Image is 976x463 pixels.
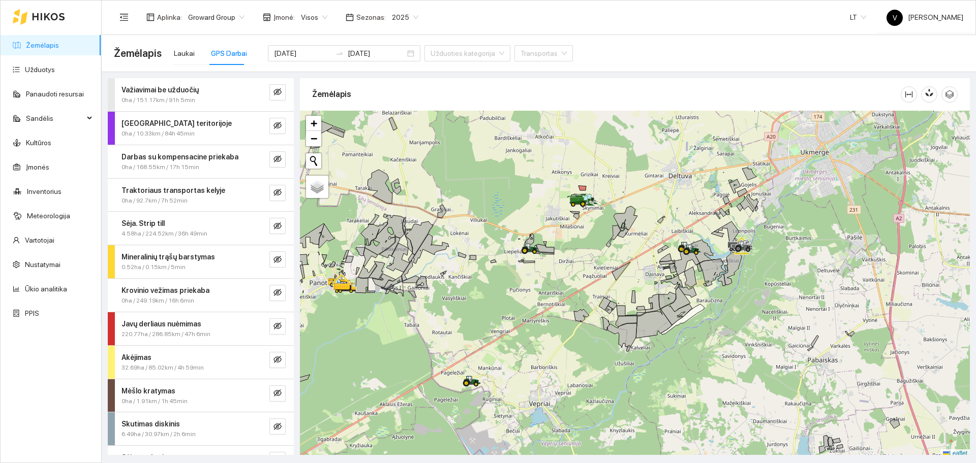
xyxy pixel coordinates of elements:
[269,218,286,234] button: eye-invisible
[306,153,321,169] button: Initiate a new search
[269,352,286,368] button: eye-invisible
[273,322,282,332] span: eye-invisible
[121,196,188,206] span: 0ha / 92.7km / 7h 52min
[273,422,282,432] span: eye-invisible
[121,387,175,395] strong: Mėšlo kratymas
[273,288,282,298] span: eye-invisible
[312,80,901,109] div: Žemėlapis
[273,12,295,23] span: Įmonė :
[269,251,286,268] button: eye-invisible
[893,10,897,26] span: V
[306,116,321,131] a: Zoom in
[25,260,60,269] a: Nustatymai
[25,285,67,293] a: Ūkio analitika
[273,155,282,164] span: eye-invisible
[121,453,174,461] strong: Sėja su skutimu
[269,118,286,134] button: eye-invisible
[114,7,134,27] button: menu-fold
[121,95,195,105] span: 0ha / 151.17km / 91h 5min
[108,245,294,278] div: Mineralinių trąšų barstymas0.52ha / 0.15km / 5mineye-invisible
[114,45,162,61] span: Žemėlapis
[901,86,917,103] button: column-width
[157,12,182,23] span: Aplinka :
[335,49,344,57] span: swap-right
[121,286,209,294] strong: Krovinio vežimas priekaba
[269,385,286,402] button: eye-invisible
[335,49,344,57] span: to
[269,151,286,168] button: eye-invisible
[108,145,294,178] div: Darbas su kompensacine priekaba0ha / 168.55km / 17h 15mineye-invisible
[311,132,317,145] span: −
[108,112,294,145] div: [GEOGRAPHIC_DATA] teritorijoje0ha / 10.33km / 84h 45mineye-invisible
[901,90,917,98] span: column-width
[346,13,354,21] span: calendar
[108,346,294,379] div: Akėjimas32.69ha / 85.02km / 4h 59mineye-invisible
[306,176,328,198] a: Layers
[269,418,286,435] button: eye-invisible
[121,129,195,139] span: 0ha / 10.33km / 84h 45min
[273,88,282,97] span: eye-invisible
[25,236,54,244] a: Vartotojai
[119,13,129,22] span: menu-fold
[943,450,967,457] a: Leaflet
[273,121,282,131] span: eye-invisible
[108,412,294,445] div: Skutimas diskinis6.49ha / 30.97km / 2h 6mineye-invisible
[121,253,215,261] strong: Mineralinių trąšų barstymas
[121,153,238,161] strong: Darbas su kompensacine priekaba
[174,48,195,59] div: Laukai
[121,229,207,239] span: 4.58ha / 224.52km / 36h 49min
[269,84,286,101] button: eye-invisible
[25,309,39,317] a: PPIS
[121,320,201,328] strong: Javų derliaus nuėmimas
[108,312,294,345] div: Javų derliaus nuėmimas220.77ha / 286.85km / 47h 6mineye-invisible
[25,65,55,74] a: Užduotys
[121,119,232,127] strong: [GEOGRAPHIC_DATA] teritorijoje
[27,212,70,220] a: Meteorologija
[301,10,327,25] span: Visos
[27,187,62,195] a: Inventorius
[108,78,294,111] div: Važiavimai be užduočių0ha / 151.17km / 91h 5mineye-invisible
[356,12,386,23] span: Sezonas :
[263,13,271,21] span: shop
[121,429,196,439] span: 6.49ha / 30.97km / 2h 6min
[273,222,282,231] span: eye-invisible
[121,329,210,339] span: 220.77ha / 286.85km / 47h 6min
[211,48,247,59] div: GPS Darbai
[121,353,151,361] strong: Akėjimas
[273,389,282,399] span: eye-invisible
[273,188,282,198] span: eye-invisible
[274,48,331,59] input: Pradžios data
[348,48,405,59] input: Pabaigos data
[269,185,286,201] button: eye-invisible
[188,10,245,25] span: Groward Group
[26,163,49,171] a: Įmonės
[108,212,294,245] div: Sėja. Strip till4.58ha / 224.52km / 36h 49mineye-invisible
[146,13,155,21] span: layout
[26,41,59,49] a: Žemėlapis
[887,13,963,21] span: [PERSON_NAME]
[392,10,418,25] span: 2025
[311,117,317,129] span: +
[306,131,321,146] a: Zoom out
[273,355,282,365] span: eye-invisible
[121,396,188,406] span: 0ha / 1.91km / 1h 45min
[269,318,286,335] button: eye-invisible
[273,255,282,265] span: eye-invisible
[108,279,294,312] div: Krovinio vežimas priekaba0ha / 249.19km / 16h 6mineye-invisible
[121,219,165,227] strong: Sėja. Strip till
[108,379,294,412] div: Mėšlo kratymas0ha / 1.91km / 1h 45mineye-invisible
[26,139,51,147] a: Kultūros
[26,108,84,128] span: Sandėlis
[121,420,180,428] strong: Skutimas diskinis
[121,296,194,306] span: 0ha / 249.19km / 16h 6min
[121,86,199,94] strong: Važiavimai be užduočių
[108,179,294,212] div: Traktoriaus transportas kelyje0ha / 92.7km / 7h 52mineye-invisible
[121,363,204,373] span: 32.69ha / 85.02km / 4h 59min
[121,186,225,194] strong: Traktoriaus transportas kelyje
[121,262,186,272] span: 0.52ha / 0.15km / 5min
[121,162,199,172] span: 0ha / 168.55km / 17h 15min
[269,285,286,301] button: eye-invisible
[850,10,866,25] span: LT
[26,90,84,98] a: Panaudoti resursai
